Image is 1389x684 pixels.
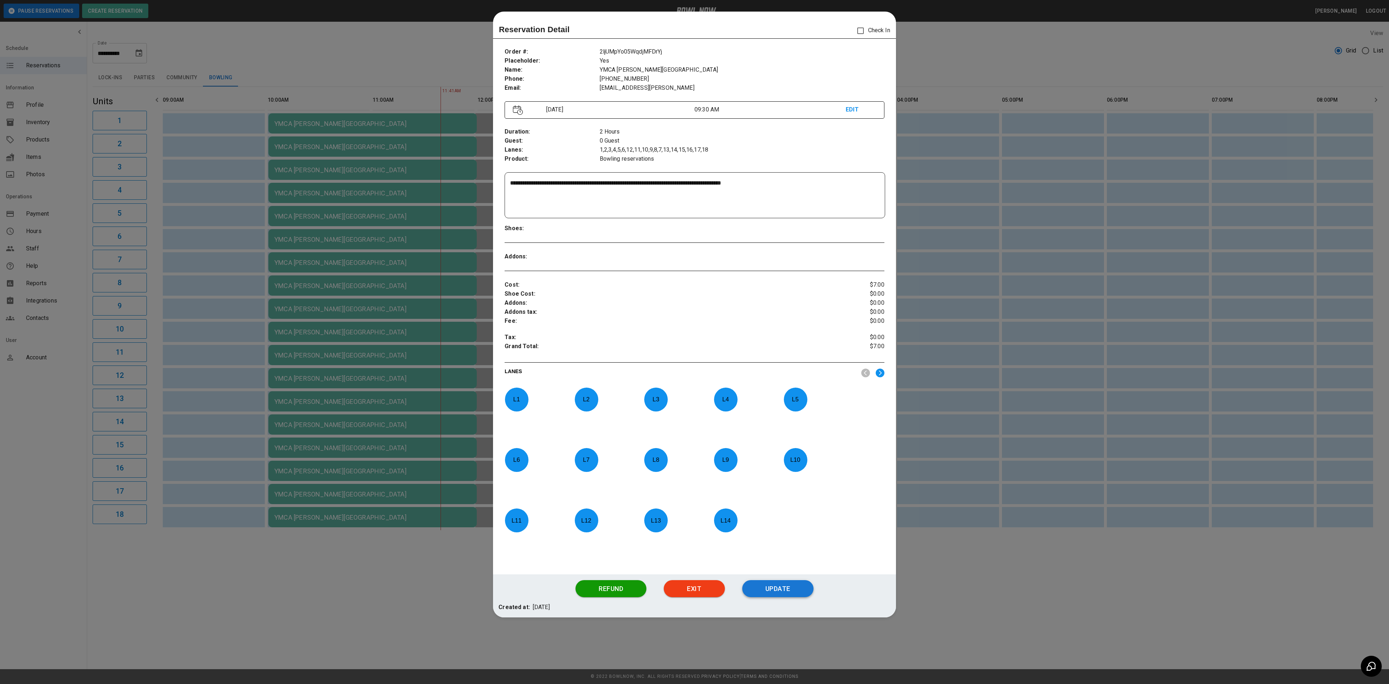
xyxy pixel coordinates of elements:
p: Order # : [505,47,599,56]
p: LANES [505,368,855,378]
img: Vector [513,105,523,115]
p: Check In [853,23,890,38]
p: Shoes : [505,224,599,233]
p: L 7 [574,451,598,468]
p: $0.00 [821,333,884,342]
p: L 11 [505,512,528,529]
p: L 10 [783,451,807,468]
p: Tax : [505,333,821,342]
p: L 2 [574,391,598,408]
p: $0.00 [821,290,884,299]
p: 2 Hours [600,127,884,136]
p: L 8 [644,451,668,468]
p: Phone : [505,75,599,84]
p: L 4 [714,391,738,408]
img: right.svg [876,368,884,377]
p: Lanes : [505,145,599,155]
img: nav_left.svg [861,368,870,377]
p: Yes [600,56,884,66]
p: Product : [505,155,599,164]
p: L 12 [574,512,598,529]
p: Placeholder : [505,56,599,66]
p: $0.00 [821,317,884,326]
p: [DATE] [533,603,550,612]
p: $0.00 [821,308,884,317]
p: Grand Total : [505,342,821,353]
p: L 5 [783,391,807,408]
p: L 13 [644,512,668,529]
p: Created at: [498,603,530,612]
p: YMCA [PERSON_NAME][GEOGRAPHIC_DATA] [600,66,884,75]
p: L 6 [505,451,528,468]
p: Reservation Detail [499,24,570,35]
button: Refund [575,580,646,598]
p: [DATE] [543,105,694,114]
p: Addons : [505,299,821,308]
p: $7.00 [821,342,884,353]
p: Addons tax : [505,308,821,317]
p: Name : [505,66,599,75]
p: Bowling reservations [600,155,884,164]
p: Addons : [505,252,599,261]
p: 2ljUMpYo05WqdjMFDrYj [600,47,884,56]
p: 09:30 AM [694,105,846,114]
p: Shoe Cost : [505,290,821,299]
p: EDIT [846,105,876,114]
p: L 14 [714,512,738,529]
p: Email : [505,84,599,93]
p: Guest : [505,136,599,145]
p: [EMAIL_ADDRESS][PERSON_NAME] [600,84,884,93]
p: L 3 [644,391,668,408]
p: 0 Guest [600,136,884,145]
p: $0.00 [821,299,884,308]
p: L 9 [714,451,738,468]
button: Exit [664,580,725,598]
p: Fee : [505,317,821,326]
p: $7.00 [821,280,884,290]
button: Update [742,580,814,598]
p: L 1 [505,391,528,408]
p: [PHONE_NUMBER] [600,75,884,84]
p: 1,2,3,4,5,6,12,11,10,9,8,7,13,14,15,16,17,18 [600,145,884,155]
p: Cost : [505,280,821,290]
p: Duration : [505,127,599,136]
